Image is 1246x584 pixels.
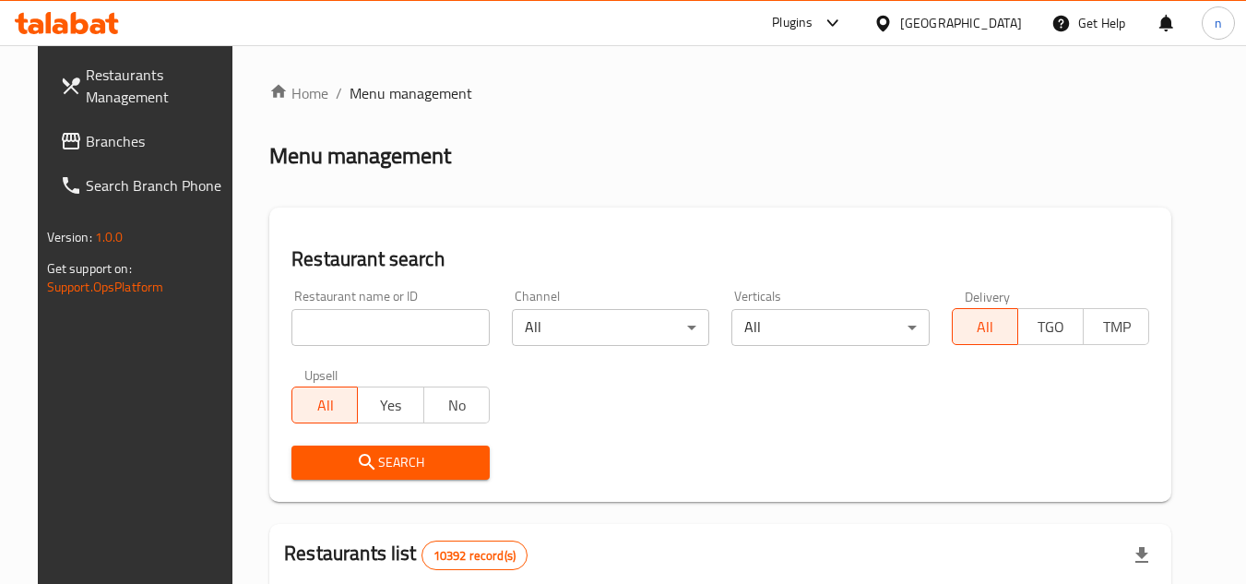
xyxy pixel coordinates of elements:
[952,308,1018,345] button: All
[291,245,1149,273] h2: Restaurant search
[357,387,423,423] button: Yes
[432,392,482,419] span: No
[1120,533,1164,578] div: Export file
[1017,308,1084,345] button: TGO
[45,119,246,163] a: Branches
[269,82,1171,104] nav: breadcrumb
[1083,308,1149,345] button: TMP
[291,309,490,346] input: Search for restaurant name or ID..
[291,387,358,423] button: All
[269,82,328,104] a: Home
[1091,314,1142,340] span: TMP
[45,163,246,208] a: Search Branch Phone
[900,13,1022,33] div: [GEOGRAPHIC_DATA]
[772,12,813,34] div: Plugins
[423,387,490,423] button: No
[1215,13,1222,33] span: n
[86,64,231,108] span: Restaurants Management
[1026,314,1076,340] span: TGO
[336,82,342,104] li: /
[365,392,416,419] span: Yes
[731,309,930,346] div: All
[95,225,124,249] span: 1.0.0
[965,290,1011,303] label: Delivery
[306,451,475,474] span: Search
[350,82,472,104] span: Menu management
[86,130,231,152] span: Branches
[960,314,1011,340] span: All
[512,309,710,346] div: All
[421,541,528,570] div: Total records count
[47,275,164,299] a: Support.OpsPlatform
[47,225,92,249] span: Version:
[45,53,246,119] a: Restaurants Management
[291,446,490,480] button: Search
[284,540,528,570] h2: Restaurants list
[300,392,350,419] span: All
[86,174,231,197] span: Search Branch Phone
[47,256,132,280] span: Get support on:
[422,547,527,565] span: 10392 record(s)
[304,368,338,381] label: Upsell
[269,141,451,171] h2: Menu management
